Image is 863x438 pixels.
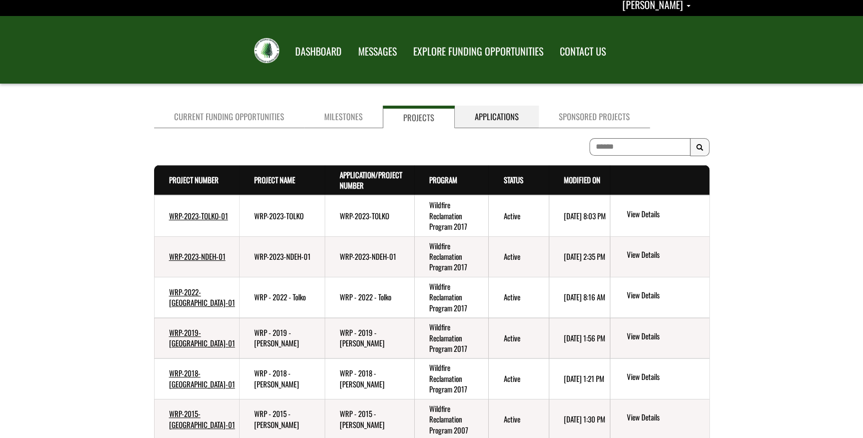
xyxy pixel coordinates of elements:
[552,39,613,64] a: CONTACT US
[254,38,279,63] img: FRIAA Submissions Portal
[455,106,539,128] a: Applications
[169,367,235,389] a: WRP-2018-[GEOGRAPHIC_DATA]-01
[610,236,709,277] td: action menu
[154,318,239,358] td: WRP-2019-TOLKO-01
[154,277,239,317] td: WRP-2022-TOLKO-01
[503,174,523,185] a: Status
[239,236,325,277] td: WRP-2023-NDEH-01
[154,236,239,277] td: WRP-2023-NDEH-01
[325,236,414,277] td: WRP-2023-NDEH-01
[239,358,325,399] td: WRP - 2018 - Tolko
[549,236,610,277] td: 6/5/2025 2:35 PM
[626,412,705,424] a: View details
[414,236,489,277] td: Wildfire Reclamation Program 2017
[406,39,551,64] a: EXPLORE FUNDING OPPORTUNITIES
[626,209,705,221] a: View details
[325,277,414,317] td: WRP - 2022 - Tolko
[626,249,705,261] a: View details
[169,174,219,185] a: Project Number
[564,332,605,343] time: [DATE] 1:56 PM
[690,138,709,156] button: Search Results
[239,318,325,358] td: WRP - 2019 - Tolko
[239,277,325,317] td: WRP - 2022 - Tolko
[383,106,455,128] a: Projects
[564,373,604,384] time: [DATE] 1:21 PM
[564,291,605,302] time: [DATE] 8:16 AM
[414,318,489,358] td: Wildfire Reclamation Program 2017
[325,358,414,399] td: WRP - 2018 - Tolko
[610,277,709,317] td: action menu
[154,195,239,236] td: WRP-2023-TOLKO-01
[549,195,610,236] td: 4/27/2025 8:03 PM
[549,318,610,358] td: 11/19/2024 1:56 PM
[610,358,709,399] td: action menu
[288,39,349,64] a: DASHBOARD
[169,210,228,221] a: WRP-2023-TOLKO-01
[564,174,600,185] a: Modified On
[429,174,457,185] a: Program
[414,195,489,236] td: Wildfire Reclamation Program 2017
[626,290,705,302] a: View details
[564,413,605,424] time: [DATE] 1:30 PM
[414,277,489,317] td: Wildfire Reclamation Program 2017
[304,106,383,128] a: Milestones
[549,358,610,399] td: 4/8/2024 1:21 PM
[539,106,650,128] a: Sponsored Projects
[169,408,235,429] a: WRP-2015-[GEOGRAPHIC_DATA]-01
[414,358,489,399] td: Wildfire Reclamation Program 2017
[169,251,226,262] a: WRP-2023-NDEH-01
[610,165,709,195] th: Actions
[626,331,705,343] a: View details
[325,318,414,358] td: WRP - 2019 - Tolko
[549,277,610,317] td: 4/9/2024 8:16 AM
[610,318,709,358] td: action menu
[488,358,549,399] td: Active
[488,236,549,277] td: Active
[154,106,304,128] a: Current Funding Opportunities
[351,39,404,64] a: MESSAGES
[169,286,235,308] a: WRP-2022-[GEOGRAPHIC_DATA]-01
[325,195,414,236] td: WRP-2023-TOLKO
[488,277,549,317] td: Active
[626,371,705,383] a: View details
[169,327,235,348] a: WRP-2019-[GEOGRAPHIC_DATA]-01
[286,36,613,64] nav: Main Navigation
[564,210,606,221] time: [DATE] 8:03 PM
[610,195,709,236] td: action menu
[488,195,549,236] td: Active
[340,169,402,191] a: Application/Project Number
[488,318,549,358] td: Active
[254,174,295,185] a: Project Name
[154,358,239,399] td: WRP-2018-TOLKO-01
[564,251,605,262] time: [DATE] 2:35 PM
[239,195,325,236] td: WRP-2023-TOLKO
